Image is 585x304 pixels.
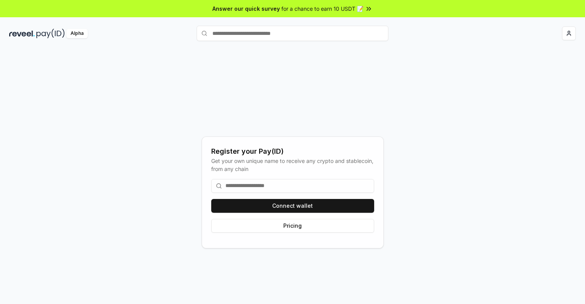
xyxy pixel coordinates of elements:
div: Get your own unique name to receive any crypto and stablecoin, from any chain [211,157,374,173]
div: Register your Pay(ID) [211,146,374,157]
div: Alpha [66,29,88,38]
img: reveel_dark [9,29,35,38]
img: pay_id [36,29,65,38]
button: Pricing [211,219,374,233]
button: Connect wallet [211,199,374,213]
span: Answer our quick survey [212,5,280,13]
span: for a chance to earn 10 USDT 📝 [281,5,363,13]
